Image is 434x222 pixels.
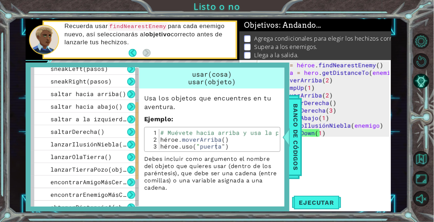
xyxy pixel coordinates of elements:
font: sneakLeft(pasos) [50,65,108,72]
font: Agrega condicionales para elegir los hechizos correctos. [254,35,408,42]
font: Debes incluir como argumento el nombre del objeto que quieres usar (dentro de los paréntesis), qu... [144,155,277,191]
font: saltar hacia arriba() [50,90,126,98]
font: 3 [154,142,157,150]
button: Shift+Enter: Ejecutar el código. [292,195,341,210]
button: Pista IA [413,73,429,89]
font: encontrarEnemigoMásCercano() [50,191,151,198]
font: lanzarOlaTierra() [50,153,112,160]
button: Volver al mapa [413,151,429,167]
font: : [172,115,174,123]
font: Ejemplo [144,115,172,123]
div: usar(cosa)usar(objeto) [139,68,285,89]
font: Recuerda usar [65,23,108,30]
font: sneakRight(pasos) [50,77,112,85]
font: saltar a la izquierda() [50,115,133,123]
button: Próximo [143,49,151,57]
font: Llega a la salida. [254,51,299,59]
font: Objetivos [244,21,279,30]
code: findNearestEnemy [108,23,168,31]
font: obtenerDistanciaA(objetivo) [50,203,148,211]
button: Reiniciar nivel [413,53,429,69]
button: Maximizar navegador [413,171,429,186]
font: Banco de códigos [292,104,299,171]
font: saltarDerecha() [50,128,105,135]
font: Supera a los enemigos. [254,43,318,51]
font: Usa los objetos que encuentres en tu aventura. [144,94,272,110]
font: 1 [154,129,157,136]
font: 1 [252,61,255,69]
font: : Andando... [279,21,321,30]
button: Atrás [129,49,143,57]
font: usar(cosa) [192,70,232,78]
font: Ejecutar [299,199,334,206]
button: Sonido encendido [413,191,429,207]
font: 2 [154,136,157,143]
button: Opciones de nivel [413,33,429,49]
font: lanzarTierraPozo(objetivo) [50,166,144,173]
font: objetivo [145,31,171,38]
font: lanzarIlusiónNiebla(objetivo) [50,140,155,148]
a: Volver al mapa [415,149,434,169]
font: encontrarAmigoMásCercano() [50,178,144,186]
font: usar(objeto) [189,77,236,86]
font: saltar hacia abajo() [50,103,123,110]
